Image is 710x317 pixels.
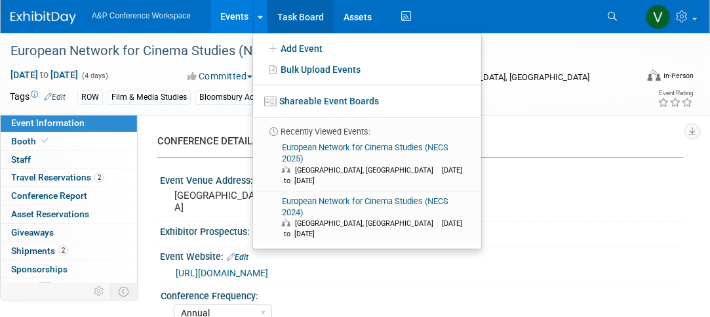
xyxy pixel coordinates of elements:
[1,169,137,186] a: Travel Reservations2
[663,71,694,81] div: In-Person
[10,11,76,24] img: ExhibitDay
[257,138,476,191] a: European Network for Cinema Studies (NECS 2025) [GEOGRAPHIC_DATA], [GEOGRAPHIC_DATA] [DATE] to [D...
[77,91,103,104] div: ROW
[648,70,661,81] img: Format-Inperson.png
[195,91,284,104] div: Bloomsbury Academic
[1,224,137,242] a: Giveaways
[11,209,89,219] span: Asset Reservations
[1,133,137,150] a: Booth
[1,187,137,205] a: Conference Report
[10,69,79,81] span: [DATE] [DATE]
[38,70,50,80] span: to
[161,286,678,303] div: Conference Frequency:
[108,91,191,104] div: Film & Media Studies
[1,261,137,278] a: Sponsorships
[11,245,68,256] span: Shipments
[11,117,85,128] span: Event Information
[1,151,137,169] a: Staff
[253,89,481,113] a: Shareable Event Boards
[11,227,54,238] span: Giveaways
[658,90,693,96] div: Event Rating
[36,282,54,292] span: 96%
[111,283,138,300] td: Toggle Event Tabs
[11,264,68,274] span: Sponsorships
[174,190,364,213] pre: [GEOGRAPHIC_DATA], [GEOGRAPHIC_DATA]
[88,283,111,300] td: Personalize Event Tab Strip
[1,278,137,296] a: Tasks96%
[11,136,51,146] span: Booth
[81,72,108,80] span: (4 days)
[10,90,66,105] td: Tags
[1,242,137,260] a: Shipments2
[588,68,694,88] div: Event Format
[10,282,54,292] span: Tasks
[157,135,674,148] div: CONFERENCE DETAILS
[184,70,258,83] button: Committed
[160,222,684,239] div: Exhibitor Prospectus:
[295,166,440,175] span: [GEOGRAPHIC_DATA], [GEOGRAPHIC_DATA]
[227,253,248,262] a: Edit
[282,166,462,185] span: [DATE] to [DATE]
[176,268,268,278] a: [URL][DOMAIN_NAME]
[1,114,137,132] a: Event Information
[253,117,481,138] li: Recently Viewed Events:
[253,59,481,80] a: Bulk Upload Events
[425,72,589,82] span: [GEOGRAPHIC_DATA], [GEOGRAPHIC_DATA]
[6,39,626,63] div: European Network for Cinema Studies (NECS 2025)
[11,172,104,182] span: Travel Reservations
[94,173,104,182] span: 2
[1,205,137,223] a: Asset Reservations
[295,219,440,228] span: [GEOGRAPHIC_DATA], [GEOGRAPHIC_DATA]
[44,93,66,102] a: Edit
[264,96,277,106] img: seventboard-3.png
[160,247,684,264] div: Event Website:
[646,5,671,30] img: Veidehi Hans
[160,171,684,187] div: Event Venue Address:
[253,38,481,59] a: Add Event
[257,192,476,245] a: European Network for Cinema Studies (NECS 2024) [GEOGRAPHIC_DATA], [GEOGRAPHIC_DATA] [DATE] to [D...
[42,137,49,144] i: Booth reservation complete
[11,154,31,165] span: Staff
[11,190,87,201] span: Conference Report
[92,11,191,20] span: A&P Conference Workspace
[58,245,68,255] span: 2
